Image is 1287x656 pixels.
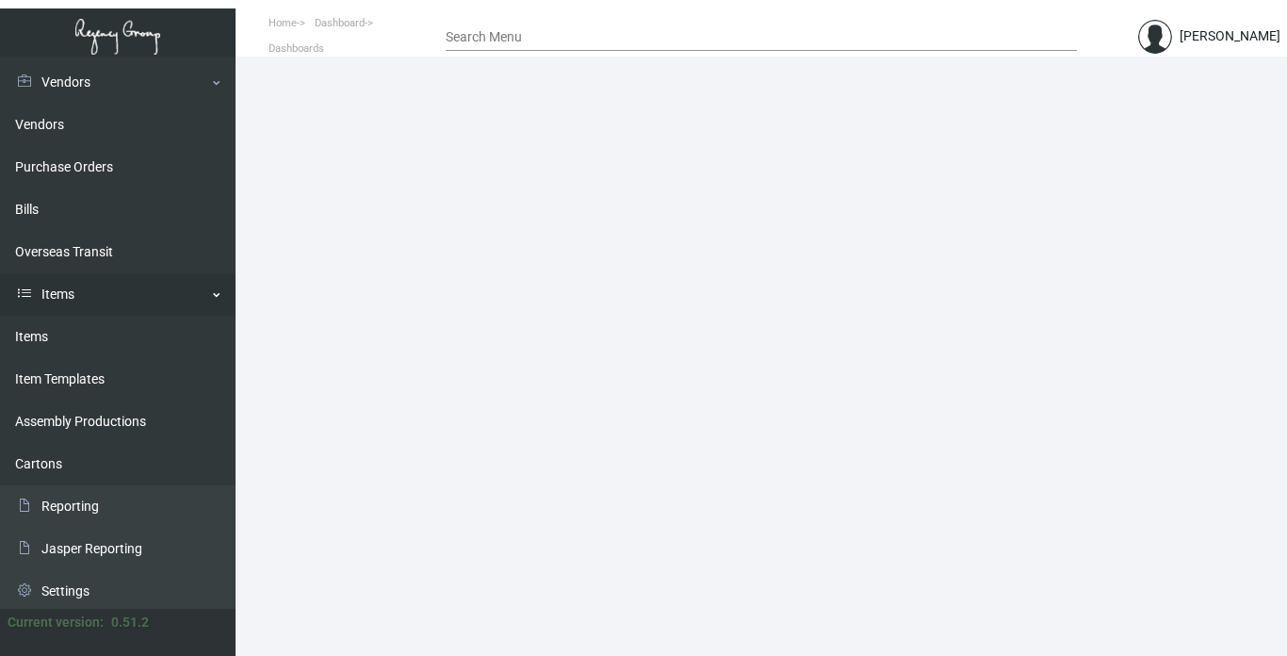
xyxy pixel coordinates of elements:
div: 0.51.2 [111,613,149,632]
div: [PERSON_NAME] [1180,26,1280,46]
div: Current version: [8,613,104,632]
span: Home [269,17,297,29]
span: Dashboard [315,17,365,29]
span: Dashboards [269,42,324,55]
img: admin@bootstrapmaster.com [1138,20,1172,54]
